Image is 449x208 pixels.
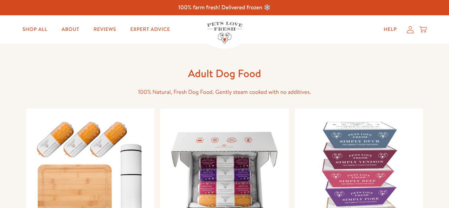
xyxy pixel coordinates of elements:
span: 100% Natural, Fresh Dog Food. Gently steam cooked with no additives. [138,88,311,96]
h1: Adult Dog Food [111,66,338,80]
a: Help [378,22,403,37]
a: Expert Advice [125,22,176,37]
img: Pets Love Fresh [207,22,242,43]
a: Shop All [17,22,53,37]
a: Reviews [88,22,122,37]
a: About [56,22,85,37]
